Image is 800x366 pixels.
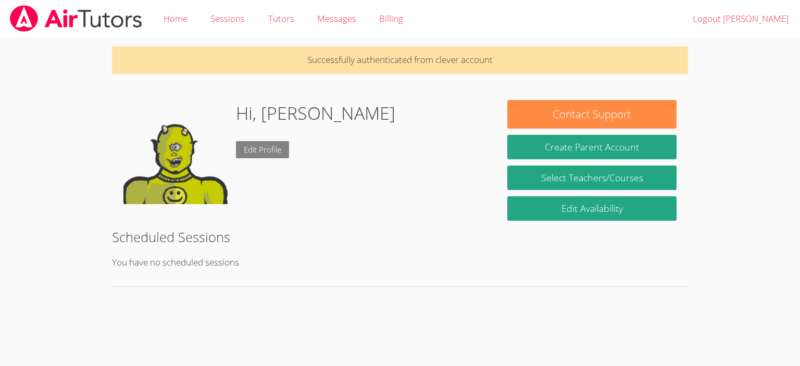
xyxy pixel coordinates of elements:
[507,166,676,190] a: Select Teachers/Courses
[112,227,688,247] h2: Scheduled Sessions
[317,12,356,24] span: Messages
[112,255,688,270] p: You have no scheduled sessions
[9,5,143,32] img: airtutors_banner-c4298cdbf04f3fff15de1276eac7730deb9818008684d7c2e4769d2f7ddbe033.png
[236,141,289,158] a: Edit Profile
[507,196,676,221] a: Edit Availability
[236,100,395,127] h1: Hi, [PERSON_NAME]
[507,135,676,159] button: Create Parent Account
[507,100,676,129] button: Contact Support
[123,100,228,204] img: default.png
[112,46,688,74] p: Successfully authenticated from clever account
